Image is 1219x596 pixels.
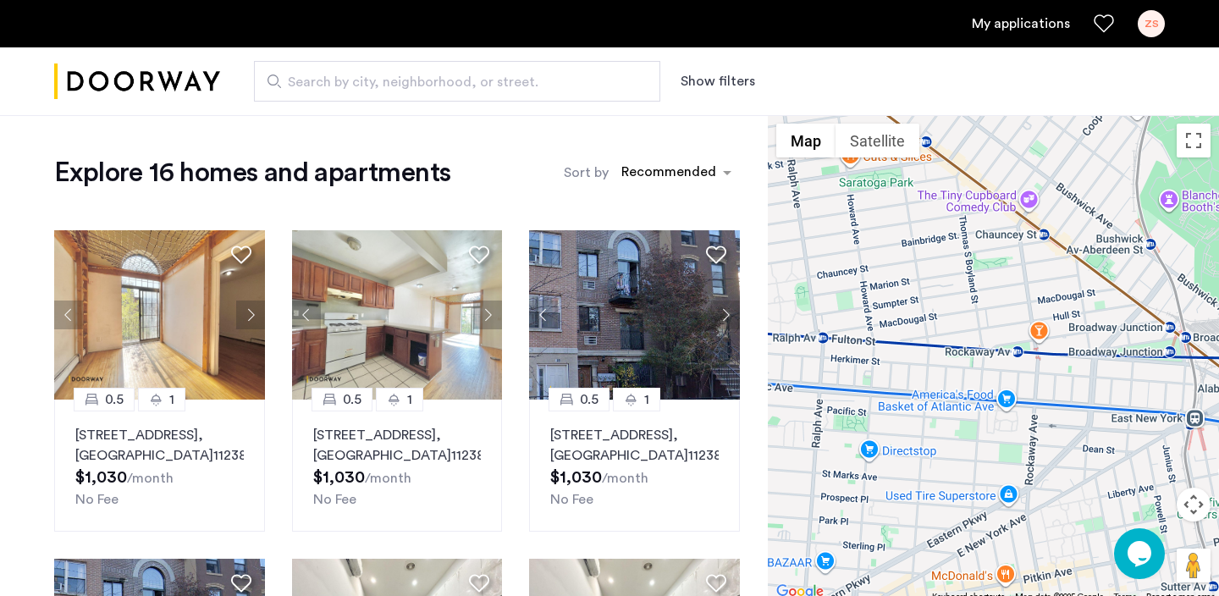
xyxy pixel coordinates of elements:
[313,469,365,486] span: $1,030
[254,61,660,102] input: Apartment Search
[292,301,321,329] button: Previous apartment
[1138,10,1165,37] div: ZS
[564,163,609,183] label: Sort by
[529,301,558,329] button: Previous apartment
[127,472,174,485] sub: /month
[473,301,502,329] button: Next apartment
[1177,488,1211,521] button: Map camera controls
[529,230,740,400] img: 2016_638504363766452979.jpeg
[550,425,719,466] p: [STREET_ADDRESS] 11238
[644,389,649,410] span: 1
[1094,14,1114,34] a: Favorites
[169,389,174,410] span: 1
[343,389,361,410] span: 0.5
[292,400,503,532] a: 0.51[STREET_ADDRESS], [GEOGRAPHIC_DATA]11238No Fee
[54,50,220,113] img: logo
[288,72,613,92] span: Search by city, neighborhood, or street.
[54,230,265,400] img: 360ac8f6-4482-47b0-bc3d-3cb89b569d10_638755019087450335.jpeg
[711,301,740,329] button: Next apartment
[613,157,740,188] ng-select: sort-apartment
[54,156,450,190] h1: Explore 16 homes and apartments
[602,472,648,485] sub: /month
[1114,528,1168,579] iframe: chat widget
[681,71,755,91] button: Show or hide filters
[529,400,740,532] a: 0.51[STREET_ADDRESS], [GEOGRAPHIC_DATA]11238No Fee
[75,469,127,486] span: $1,030
[776,124,836,157] button: Show street map
[75,425,244,466] p: [STREET_ADDRESS] 11238
[54,400,265,532] a: 0.51[STREET_ADDRESS], [GEOGRAPHIC_DATA]11238No Fee
[836,124,919,157] button: Show satellite imagery
[105,389,124,410] span: 0.5
[580,389,598,410] span: 0.5
[292,230,503,400] img: 360ac8f6-4482-47b0-bc3d-3cb89b569d10_638755019086879089.jpeg
[75,493,119,506] span: No Fee
[313,493,356,506] span: No Fee
[1177,549,1211,582] button: Drag Pegman onto the map to open Street View
[54,301,83,329] button: Previous apartment
[619,162,716,186] div: Recommended
[365,472,411,485] sub: /month
[972,14,1070,34] a: My application
[550,493,593,506] span: No Fee
[1177,124,1211,157] button: Toggle fullscreen view
[550,469,602,486] span: $1,030
[407,389,412,410] span: 1
[236,301,265,329] button: Next apartment
[54,50,220,113] a: Cazamio logo
[313,425,482,466] p: [STREET_ADDRESS] 11238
